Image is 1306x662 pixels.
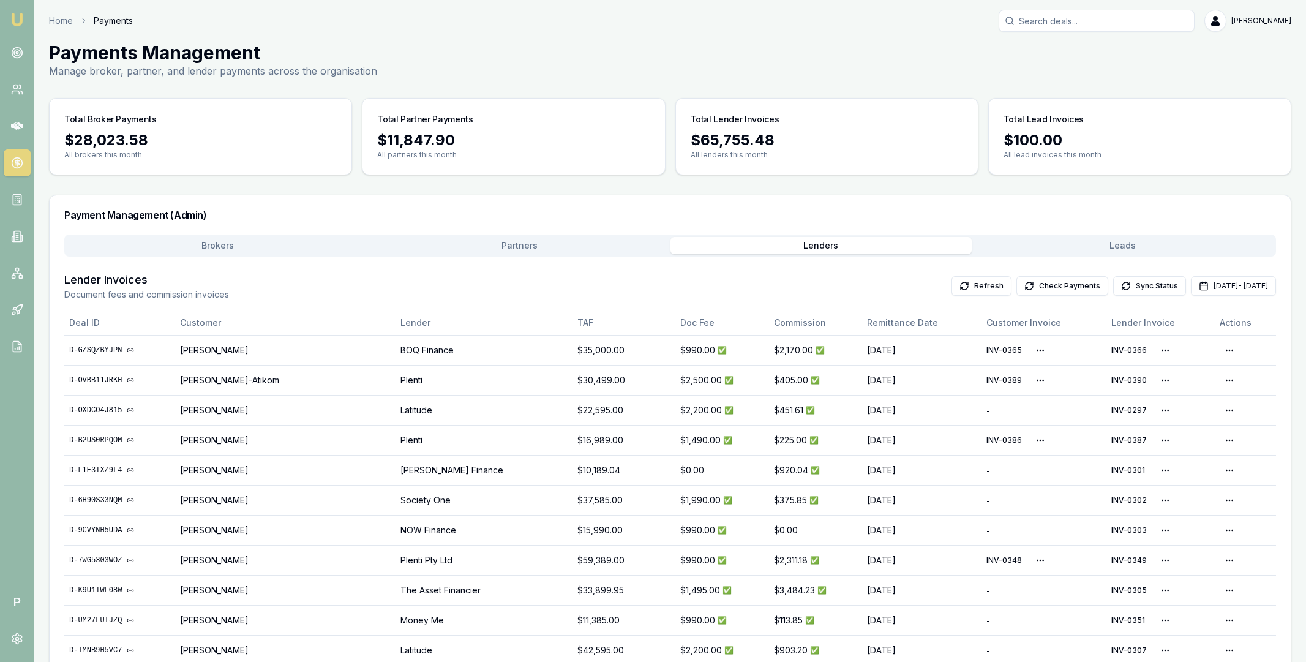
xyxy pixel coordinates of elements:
[1004,130,1276,150] div: $100.00
[1191,276,1276,296] button: [DATE]- [DATE]
[175,485,396,515] td: [PERSON_NAME]
[396,395,572,425] td: Latitude
[675,310,769,335] th: Doc Fee
[999,10,1195,32] input: Search deals
[175,515,396,545] td: [PERSON_NAME]
[175,310,396,335] th: Customer
[1111,435,1150,445] span: DB ID: cme6eb3nl001a8xj3axma8v5a Xero ID: 9de70d1e-7093-4d9d-86cb-0dd0abe84558
[49,64,377,78] p: Manage broker, partner, and lender payments across the organisation
[69,615,170,625] a: D-UM27FUIJZQ
[64,130,337,150] div: $28,023.58
[396,485,572,515] td: Society One
[862,310,981,335] th: Remittance Date
[69,345,170,355] a: D-GZSQZBYJPN
[951,276,1011,296] button: Refresh
[1111,585,1150,595] span: DB ID: cmdy6zg76001p167lpdbjfa5t Xero ID: 2c773c92-9bce-40f7-952f-c345f7d94696
[577,644,670,656] div: $42,595.00
[69,405,170,415] a: D-OXDCO4J815
[986,526,990,535] span: -
[175,365,396,395] td: [PERSON_NAME]-Atikom
[680,584,764,596] div: $1,495.00
[806,405,815,415] span: Payment Received
[811,375,820,385] span: Payment Received
[175,545,396,575] td: [PERSON_NAME]
[691,130,963,150] div: $65,755.48
[175,605,396,635] td: [PERSON_NAME]
[49,15,133,27] nav: breadcrumb
[680,344,764,356] div: $990.00
[810,555,819,565] span: Payment Received
[986,555,1026,565] span: DB ID: cmdzbwlny0012ukbc1qbwpvi9 Xero ID: df0fddd7-ddb4-4ca8-8c27-2589c364175c
[718,555,727,565] span: Payment Received
[986,586,990,595] span: -
[49,15,73,27] a: Home
[69,435,170,445] a: D-B2US0RPQOM
[986,345,1026,355] span: DB ID: cme25zvmr0001oxl7c104xl27 Xero ID: 3b37e597-25e7-4251-928b-f6213b04fa05
[862,365,981,395] td: [DATE]
[396,335,572,365] td: BOQ Finance
[680,614,764,626] div: $990.00
[774,464,857,476] div: $920.04
[69,495,170,505] a: D-6H90S33NQM
[1113,276,1186,296] button: Sync Status
[175,575,396,605] td: [PERSON_NAME]
[396,310,572,335] th: Lender
[396,605,572,635] td: Money Me
[862,335,981,365] td: [DATE]
[769,310,862,335] th: Commission
[718,525,727,535] span: Payment Received
[64,310,175,335] th: Deal ID
[577,524,670,536] div: $15,990.00
[862,575,981,605] td: [DATE]
[774,524,857,536] div: $0.00
[805,615,814,625] span: Payment Received
[396,365,572,395] td: Plenti
[862,515,981,545] td: [DATE]
[862,395,981,425] td: [DATE]
[817,585,827,595] span: Payment Received
[69,465,170,475] a: D-F1E3IXZ9L4
[577,344,670,356] div: $35,000.00
[1106,310,1215,335] th: Lender Invoice
[718,615,727,625] span: Payment Received
[1111,555,1150,565] span: DB ID: cmdzbwon10016ukbc4xa7vc33 Xero ID: 71ff1779-7195-4904-b71a-b7afd90fc723
[680,554,764,566] div: $990.00
[175,335,396,365] td: [PERSON_NAME]
[396,515,572,545] td: NOW Finance
[1111,645,1150,655] span: DB ID: cmdy700oz001t167lbknnqx49 Xero ID: 8013c0b1-9b92-4a45-a349-a467d25794d3
[986,406,990,415] span: -
[1111,375,1150,385] span: DB ID: cme6eduow001o8xj3ncaa5xtt Xero ID: 76e5fbbd-1dff-469d-bf72-71dab391e047
[774,584,857,596] div: $3,484.23
[94,15,133,27] span: Payments
[680,644,764,656] div: $2,200.00
[10,12,24,27] img: emu-icon-u.png
[69,525,170,535] a: D-9CVYNH5UDA
[577,614,670,626] div: $11,385.00
[862,545,981,575] td: [DATE]
[724,375,734,385] span: Payment Received
[175,455,396,485] td: [PERSON_NAME]
[680,494,764,506] div: $1,990.00
[577,434,670,446] div: $16,989.00
[1111,465,1150,475] span: DB ID: cmdy6y4zo001h167li3cntiq9 Xero ID: b90000e1-d732-4763-8a57-3a570ad77eab
[1215,310,1276,335] th: Actions
[723,495,732,505] span: Payment Received
[723,435,732,445] span: Payment Received
[724,405,734,415] span: Payment Received
[680,374,764,386] div: $2,500.00
[69,555,170,565] a: D-7WG5303WOZ
[69,645,170,655] a: D-TMNB9H5VC7
[972,237,1274,254] button: Leads
[862,605,981,635] td: [DATE]
[691,150,963,160] p: All lenders this month
[1111,345,1150,355] span: DB ID: cme25zxrq0005oxl7hf92txxp Xero ID: 7c41a149-0f5b-41db-a582-fbed64f38866
[809,435,819,445] span: Payment Received
[377,150,650,160] p: All partners this month
[1016,276,1108,296] button: Check Payments
[1111,615,1150,625] span: DB ID: cmdzcalzj001eukbcuadtsuhr Xero ID: 20e8e42e-eae8-4496-bb0c-507b8340b1da
[986,616,990,625] span: -
[69,585,170,595] a: D-K9U1TWF08W
[774,344,857,356] div: $2,170.00
[811,465,820,475] span: Payment Received
[577,494,670,506] div: $37,585.00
